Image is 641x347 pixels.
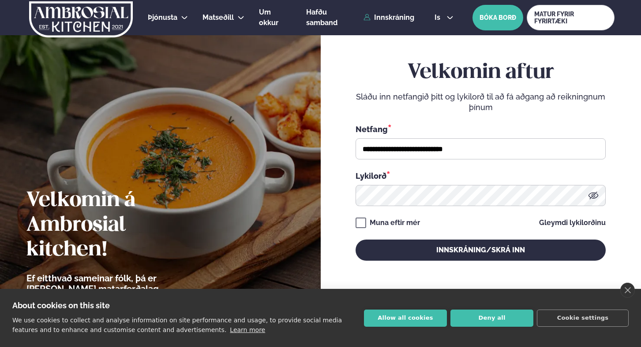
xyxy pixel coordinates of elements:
[259,7,292,28] a: Um okkur
[435,14,443,21] span: is
[472,5,523,30] button: BÓKA BORÐ
[427,14,461,21] button: is
[148,13,177,22] span: Þjónusta
[356,92,606,113] p: Sláðu inn netfangið þitt og lykilorð til að fá aðgang að reikningnum þínum
[12,301,110,310] strong: About cookies on this site
[539,219,606,226] a: Gleymdi lykilorðinu
[26,273,210,294] p: Ef eitthvað sameinar fólk, þá er [PERSON_NAME] matarferðalag.
[202,12,234,23] a: Matseðill
[537,310,629,327] button: Cookie settings
[364,310,447,327] button: Allow all cookies
[28,1,134,37] img: logo
[230,326,265,333] a: Learn more
[356,60,606,85] h2: Velkomin aftur
[527,5,615,30] a: MATUR FYRIR FYRIRTÆKI
[450,310,533,327] button: Deny all
[620,283,635,298] a: close
[306,7,359,28] a: Hafðu samband
[306,8,337,27] span: Hafðu samband
[356,123,606,135] div: Netfang
[202,13,234,22] span: Matseðill
[356,240,606,261] button: Innskráning/Skrá inn
[356,170,606,181] div: Lykilorð
[364,14,414,22] a: Innskráning
[12,317,342,333] p: We use cookies to collect and analyse information on site performance and usage, to provide socia...
[148,12,177,23] a: Þjónusta
[259,8,278,27] span: Um okkur
[26,188,210,262] h2: Velkomin á Ambrosial kitchen!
